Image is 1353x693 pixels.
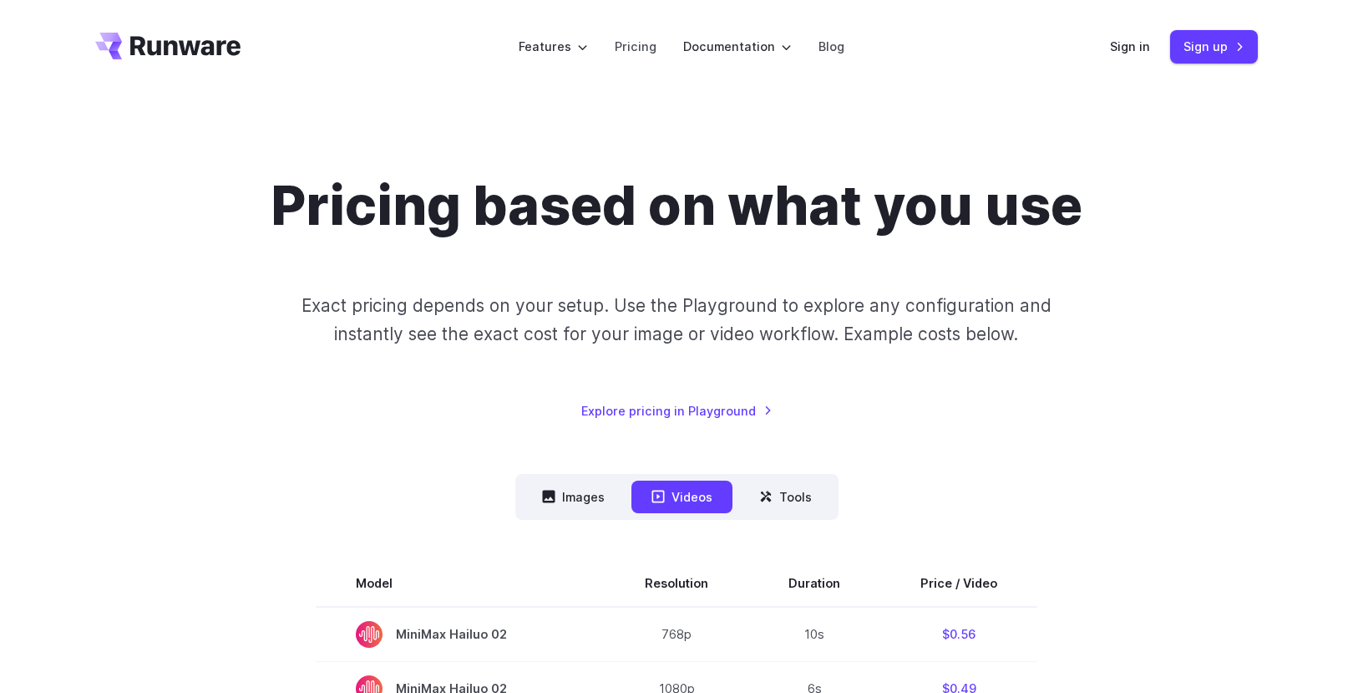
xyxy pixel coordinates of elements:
[631,481,732,513] button: Videos
[581,401,773,420] a: Explore pricing in Playground
[880,607,1037,662] td: $0.56
[605,607,748,662] td: 768p
[270,292,1083,348] p: Exact pricing depends on your setup. Use the Playground to explore any configuration and instantl...
[683,37,792,56] label: Documentation
[95,33,241,59] a: Go to /
[356,621,565,648] span: MiniMax Hailuo 02
[615,37,656,56] a: Pricing
[605,560,748,607] th: Resolution
[271,174,1082,238] h1: Pricing based on what you use
[739,481,832,513] button: Tools
[1170,30,1258,63] a: Sign up
[1110,37,1150,56] a: Sign in
[519,37,588,56] label: Features
[748,560,880,607] th: Duration
[880,560,1037,607] th: Price / Video
[316,560,605,607] th: Model
[522,481,625,513] button: Images
[818,37,844,56] a: Blog
[748,607,880,662] td: 10s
